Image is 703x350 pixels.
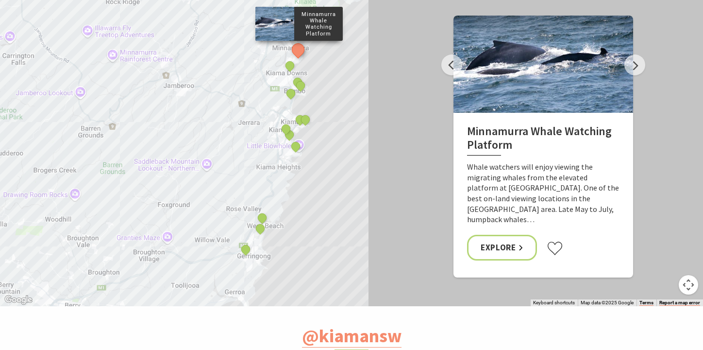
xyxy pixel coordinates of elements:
a: Explore [467,235,537,261]
button: See detail about Jones Beach, Kiama Downs [284,59,297,71]
button: Keyboard shortcuts [533,299,575,306]
button: Next [624,54,645,75]
button: See detail about Bombo Beach, Bombo [285,87,297,100]
button: See detail about Werri Lagoon, Gerringong [256,211,268,224]
button: See detail about Little Blowhole, Kiama [289,140,302,152]
a: @kiamansw [302,324,402,348]
button: Click to favourite Minnamurra Whale Watching Platform [547,241,563,256]
button: See detail about Surf Beach, Kiama [280,122,292,135]
p: Whale watchers will enjoy viewing the migrating whales from the elevated platform at [GEOGRAPHIC_... [467,162,619,225]
button: See detail about Gerringong Whale Watching Platform [239,243,252,256]
span: Map data ©2025 Google [581,300,634,305]
img: Google [2,294,34,306]
h2: Minnamurra Whale Watching Platform [467,124,619,156]
p: Minnamurra Whale Watching Platform [294,10,343,38]
button: See detail about Bombo Headland [294,79,307,91]
button: Map camera controls [679,275,698,295]
a: Click to see this area on Google Maps [2,294,34,306]
button: See detail about Kiama Blowhole [299,113,312,126]
button: See detail about Werri Beach and Point, Gerringong [254,222,267,234]
a: Report a map error [659,300,700,306]
button: Previous [441,54,462,75]
button: See detail about Minnamurra Whale Watching Platform [289,41,307,59]
a: Terms [639,300,653,306]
